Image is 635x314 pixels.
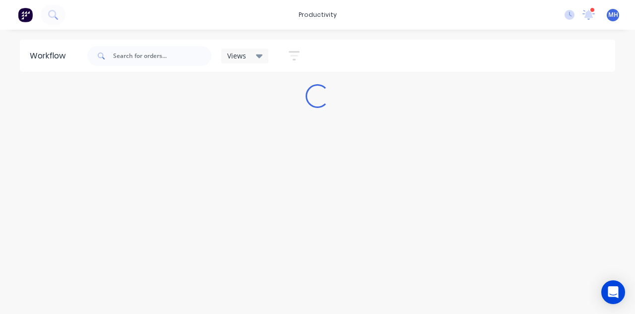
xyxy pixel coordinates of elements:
[30,50,70,62] div: Workflow
[227,51,246,61] span: Views
[113,46,211,66] input: Search for orders...
[608,10,618,19] span: MH
[18,7,33,22] img: Factory
[294,7,342,22] div: productivity
[601,280,625,304] div: Open Intercom Messenger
